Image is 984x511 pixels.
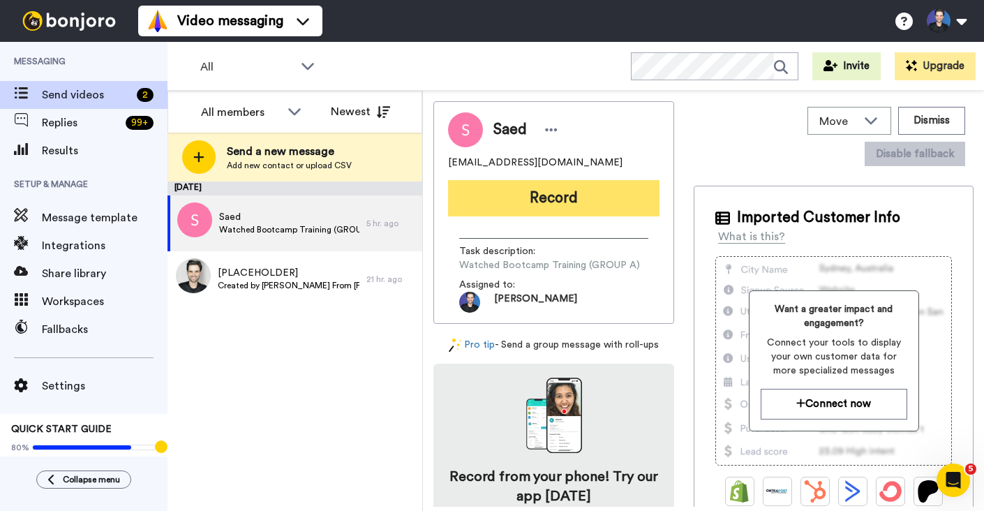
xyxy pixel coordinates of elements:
span: Task description : [459,244,557,258]
span: Saed [219,210,359,224]
iframe: Intercom live chat [937,464,970,497]
img: Image of Saed [448,112,483,147]
div: Tooltip anchor [155,440,167,453]
span: Replies [42,114,120,131]
img: magic-wand.svg [449,338,461,353]
button: Record [448,180,659,216]
div: 2 [137,88,154,102]
div: [DATE] [167,182,422,195]
div: All members [201,104,281,121]
span: [EMAIL_ADDRESS][DOMAIN_NAME] [448,156,623,170]
span: [PLACEHOLDER] [218,266,359,280]
a: Pro tip [449,338,495,353]
button: Upgrade [895,52,976,80]
img: download [526,378,582,453]
span: 5 [965,464,976,475]
img: vm-color.svg [147,10,169,32]
span: Connect your tools to display your own customer data for more specialized messages [761,336,907,378]
span: Fallbacks [42,321,167,338]
h4: Record from your phone! Try our app [DATE] [447,467,660,506]
span: Settings [42,378,167,394]
div: 21 hr. ago [366,274,415,285]
span: Workspaces [42,293,167,310]
span: Share library [42,265,167,282]
span: Add new contact or upload CSV [227,160,352,171]
img: ConvertKit [879,480,902,503]
div: - Send a group message with roll-ups [433,338,674,353]
span: Imported Customer Info [737,207,900,228]
img: bj-logo-header-white.svg [17,11,121,31]
span: Want a greater impact and engagement? [761,302,907,330]
span: Integrations [42,237,167,254]
span: Saed [493,119,527,140]
span: Send a new message [227,143,352,160]
span: Watched Bootcamp Training (GROUP A) [459,258,640,272]
img: 6be86ef7-c569-4fce-93cb-afb5ceb4fafb-1583875477.jpg [459,292,480,313]
span: Send yourself a test [11,456,156,467]
div: 5 hr. ago [366,218,415,229]
span: All [200,59,294,75]
span: Results [42,142,167,159]
img: s.png [177,202,212,237]
span: 80% [11,442,29,453]
img: Patreon [917,480,939,503]
span: Collapse menu [63,474,120,485]
span: Created by [PERSON_NAME] From [PERSON_NAME][GEOGRAPHIC_DATA] [218,280,359,291]
button: Invite [812,52,881,80]
span: Video messaging [177,11,283,31]
span: Watched Bootcamp Training (GROUP A) [219,224,359,235]
span: Assigned to: [459,278,557,292]
button: Newest [320,98,401,126]
img: Hubspot [804,480,826,503]
button: Collapse menu [36,471,131,489]
span: [PERSON_NAME] [494,292,577,313]
span: QUICK START GUIDE [11,424,112,434]
div: 99 + [126,116,154,130]
img: ActiveCampaign [842,480,864,503]
img: Ontraport [766,480,789,503]
div: What is this? [718,228,785,245]
img: Shopify [729,480,751,503]
button: Disable fallback [865,142,965,166]
button: Connect now [761,389,907,419]
span: Send videos [42,87,131,103]
span: Move [819,113,857,130]
img: 6e068e8c-427a-4d8a-b15f-36e1abfcd730 [176,258,211,293]
span: Message template [42,209,167,226]
button: Dismiss [898,107,965,135]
